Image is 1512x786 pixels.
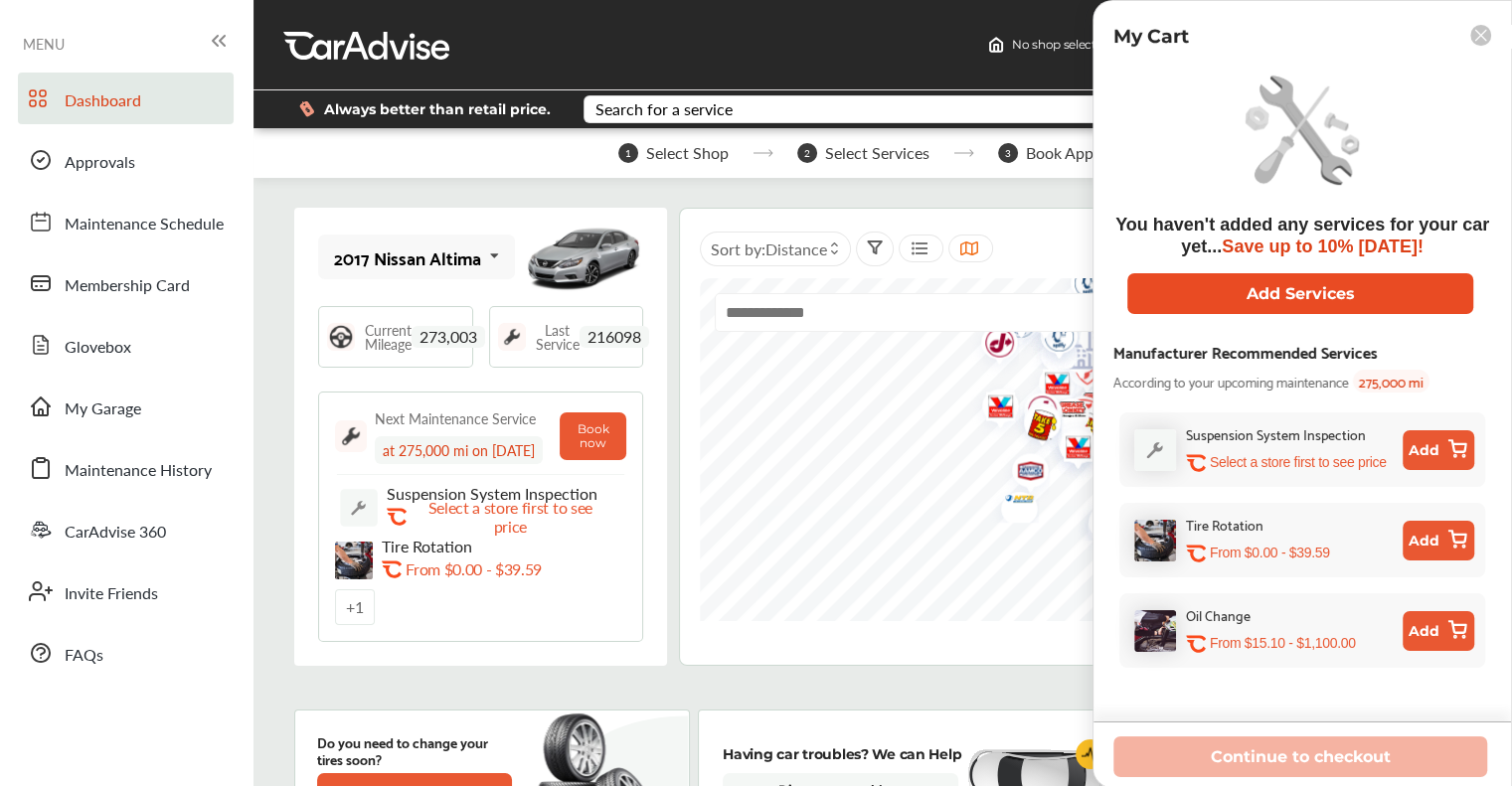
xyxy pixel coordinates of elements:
[1073,499,1122,541] div: Map marker
[65,643,103,669] span: FAQs
[18,257,234,309] a: Membership Card
[1073,499,1125,541] img: logo-mavis.png
[618,143,638,163] span: 1
[335,474,626,475] img: border-line.da1032d4.svg
[1045,419,1097,482] img: logo-valvoline.png
[1012,37,1110,53] span: No shop selected
[1134,610,1176,652] img: oil-change-thumb.jpg
[1403,611,1474,651] button: Add
[1186,603,1251,626] div: Oil Change
[1186,513,1263,536] div: Tire Rotation
[1353,370,1429,393] span: 275,000 mi
[1044,417,1093,480] div: Map marker
[65,335,131,361] span: Glovebox
[1074,494,1123,556] div: Map marker
[1043,413,1095,476] img: logo-tires-plus.png
[387,484,605,503] p: Suspension System Inspection
[65,273,190,299] span: Membership Card
[324,102,551,116] span: Always better than retail price.
[753,149,773,157] img: stepper-arrow.e24c07c6.svg
[375,436,543,464] div: at 275,000 mi on [DATE]
[335,589,375,625] div: + 1
[986,481,1036,523] div: Map marker
[536,323,580,351] span: Last Service
[498,323,526,351] img: maintenance_logo
[317,733,512,767] p: Do you need to change your tires soon?
[327,323,355,351] img: steering_logo
[997,443,1047,506] div: Map marker
[65,520,166,546] span: CarAdvise 360
[1127,273,1473,314] button: Add Services
[1210,544,1330,562] p: From $0.00 - $39.59
[18,381,234,432] a: My Garage
[524,213,643,302] img: mobile_11520_st0640_046.jpg
[18,319,234,371] a: Glovebox
[646,144,729,162] span: Select Shop
[1009,395,1059,460] div: Map marker
[1113,25,1189,48] p: My Cart
[1044,417,1096,480] img: logo-pepboys.png
[797,143,817,163] span: 2
[560,412,626,460] button: Book now
[411,498,609,536] p: Select a store first to see price
[365,323,412,351] span: Current Mileage
[1403,521,1474,560] button: Add
[335,589,375,625] a: +1
[18,442,234,494] a: Maintenance History
[825,144,929,162] span: Select Services
[953,149,974,157] img: stepper-arrow.e24c07c6.svg
[65,581,158,607] span: Invite Friends
[580,326,649,348] span: 216098
[967,379,1020,441] img: logo-valvoline.png
[1210,453,1387,472] p: Select a store first to see price
[18,196,234,247] a: Maintenance Schedule
[1009,383,1062,445] img: logo-jiffylube.png
[334,247,481,267] div: 2017 Nissan Altima
[1115,215,1489,256] span: You haven't added any services for your car yet...
[1009,395,1062,460] img: logo-take5.png
[1134,429,1176,470] img: default_wrench_icon.d1a43860.svg
[1076,739,1105,769] img: cardiogram-logo.18e20815.svg
[1134,520,1176,561] img: tire-rotation-thumb.jpg
[1113,338,1378,365] div: Manufacturer Recommended Services
[65,88,141,114] span: Dashboard
[1113,370,1349,393] span: According to your upcoming maintenance
[65,458,212,484] span: Maintenance History
[335,542,373,579] img: tire-rotation-thumb.jpg
[23,36,65,52] span: MENU
[18,504,234,555] a: CarAdvise 360
[65,396,141,422] span: My Garage
[375,408,536,428] div: Next Maintenance Service
[1210,634,1356,653] p: From $15.10 - $1,100.00
[1074,494,1126,556] img: logo-jiffylube.png
[18,627,234,679] a: FAQs
[1043,413,1092,476] div: Map marker
[723,743,961,765] p: Having car troubles? We can Help
[1026,144,1157,162] span: Book Appointment
[1403,430,1474,470] button: Add
[998,143,1018,163] span: 3
[967,379,1017,441] div: Map marker
[65,212,224,237] span: Maintenance Schedule
[988,37,1004,53] img: header-home-logo.8d720a4f.svg
[1074,496,1126,558] img: logo-valvoline.png
[65,150,135,176] span: Approvals
[997,443,1050,506] img: logo-aamco.png
[406,559,542,578] p: From $0.00 - $39.59
[340,489,378,527] img: default_wrench_icon.d1a43860.svg
[335,420,367,452] img: maintenance_logo
[986,481,1039,523] img: logo-mavis.png
[1074,496,1123,558] div: Map marker
[18,565,234,617] a: Invite Friends
[700,278,1439,621] canvas: Map
[382,537,600,555] p: Tire Rotation
[595,101,733,117] div: Search for a service
[765,237,827,260] span: Distance
[18,73,234,124] a: Dashboard
[1009,393,1062,455] img: logo-pepboys.png
[1186,422,1366,445] div: Suspension System Inspection
[1009,383,1059,445] div: Map marker
[1045,419,1094,482] div: Map marker
[711,237,827,260] span: Sort by :
[299,100,314,117] img: dollor_label_vector.a70140d1.svg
